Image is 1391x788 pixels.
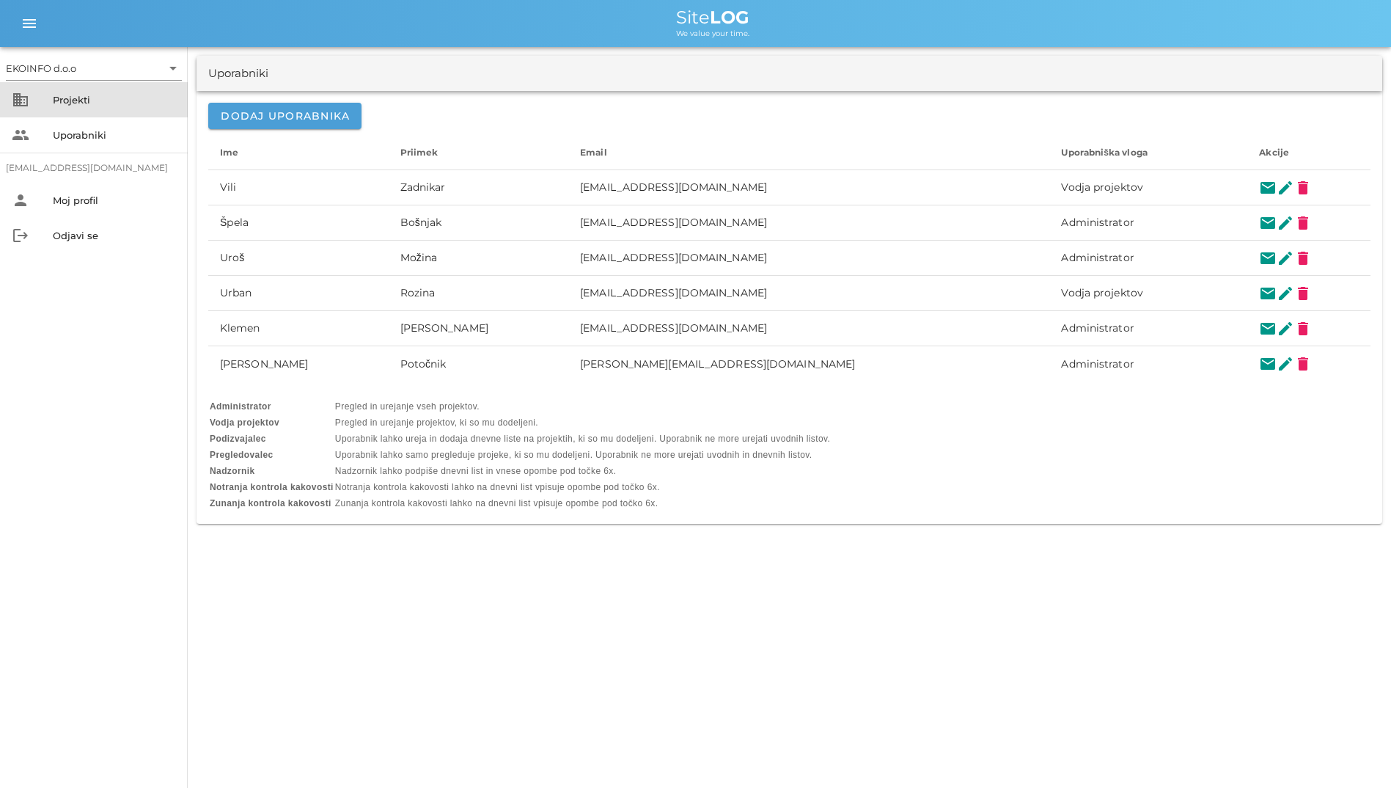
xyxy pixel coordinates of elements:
td: Uporabnik lahko samo pregleduje projeke, ki so mu dodeljeni. Uporabnik ne more urejati uvodnih in... [335,448,830,462]
button: edit [1277,179,1294,197]
td: [PERSON_NAME] [208,346,389,382]
td: Bošnjak [389,205,569,241]
td: Uporabnik lahko ureja in dodaja dnevne liste na projektih, ki so mu dodeljeni. Uporabnik ne more ... [335,431,830,446]
th: Email: Ni razvrščeno. Aktivirajte za naraščajoče razvrščanje. [568,135,1049,170]
button: delete [1294,285,1312,302]
div: Moj profil [53,194,176,206]
td: [PERSON_NAME][EMAIL_ADDRESS][DOMAIN_NAME] [568,346,1049,382]
button: edit [1277,285,1294,302]
button: mail [1259,320,1277,338]
td: Rozina [389,276,569,311]
i: logout [12,227,29,244]
span: Email [580,147,607,158]
span: Akcije [1259,147,1289,158]
td: Pregled in urejanje vseh projektov. [335,399,830,414]
td: Potočnik [389,346,569,382]
div: Uporabniki [208,65,268,82]
i: business [12,91,29,109]
b: Vodja projektov [210,417,279,428]
td: [EMAIL_ADDRESS][DOMAIN_NAME] [568,276,1049,311]
td: Možina [389,241,569,276]
td: Vodja projektov [1049,170,1247,205]
b: Nadzornik [210,466,255,476]
button: edit [1277,214,1294,232]
td: Pregled in urejanje projektov, ki so mu dodeljeni. [335,415,830,430]
button: edit [1277,249,1294,267]
th: Akcije: Ni razvrščeno. Aktivirajte za naraščajoče razvrščanje. [1247,135,1370,170]
td: [PERSON_NAME] [389,311,569,346]
span: We value your time. [676,29,749,38]
button: edit [1277,320,1294,338]
button: mail [1259,214,1277,232]
i: arrow_drop_down [164,59,182,77]
td: Urban [208,276,389,311]
td: [EMAIL_ADDRESS][DOMAIN_NAME] [568,205,1049,241]
button: mail [1259,355,1277,373]
th: Uporabniška vloga: Ni razvrščeno. Aktivirajte za naraščajoče razvrščanje. [1049,135,1247,170]
td: Špela [208,205,389,241]
div: Odjavi se [53,230,176,241]
button: mail [1259,179,1277,197]
button: delete [1294,320,1312,338]
div: Pripomoček za klepet [1318,718,1391,788]
td: Vodja projektov [1049,276,1247,311]
th: Priimek: Ni razvrščeno. Aktivirajte za naraščajoče razvrščanje. [389,135,569,170]
td: [EMAIL_ADDRESS][DOMAIN_NAME] [568,170,1049,205]
b: Notranja kontrola kakovosti [210,482,334,492]
td: Nadzornik lahko podpiše dnevni list in vnese opombe pod točke 6x. [335,464,830,478]
span: Priimek [400,147,438,158]
i: menu [21,15,38,32]
i: people [12,126,29,144]
b: Administrator [210,401,271,412]
td: Administrator [1049,311,1247,346]
td: Administrator [1049,205,1247,241]
th: Ime: Ni razvrščeno. Aktivirajte za naraščajoče razvrščanje. [208,135,389,170]
span: Ime [220,147,238,158]
button: Dodaj uporabnika [208,103,361,129]
td: Klemen [208,311,389,346]
div: EKOINFO d.o.o [6,56,182,80]
td: Uroš [208,241,389,276]
td: Zadnikar [389,170,569,205]
span: Site [676,7,749,28]
div: Uporabniki [53,129,176,141]
b: Podizvajalec [210,434,266,444]
b: Zunanja kontrola kakovosti [210,498,331,508]
div: EKOINFO d.o.o [6,62,76,75]
td: Vili [208,170,389,205]
td: [EMAIL_ADDRESS][DOMAIN_NAME] [568,311,1049,346]
button: delete [1294,214,1312,232]
iframe: Chat Widget [1318,718,1391,788]
td: Zunanja kontrola kakovosti lahko na dnevni list vpisuje opombe pod točko 6x. [335,496,830,511]
i: person [12,191,29,209]
button: delete [1294,355,1312,373]
div: Projekti [53,94,176,106]
button: edit [1277,355,1294,373]
td: Administrator [1049,346,1247,382]
b: Pregledovalec [210,450,274,460]
td: [EMAIL_ADDRESS][DOMAIN_NAME] [568,241,1049,276]
span: Uporabniška vloga [1061,147,1147,158]
span: Dodaj uporabnika [220,109,350,123]
b: LOG [710,7,749,28]
td: Notranja kontrola kakovosti lahko na dnevni list vpisuje opombe pod točko 6x. [335,480,830,495]
button: mail [1259,285,1277,302]
td: Administrator [1049,241,1247,276]
button: delete [1294,249,1312,267]
button: delete [1294,179,1312,197]
button: mail [1259,249,1277,267]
